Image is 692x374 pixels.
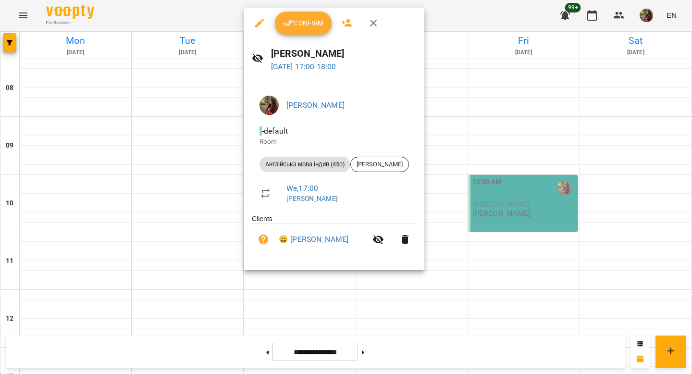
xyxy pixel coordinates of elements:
a: 😀 [PERSON_NAME] [279,234,348,245]
ul: Clients [252,214,417,259]
a: We , 17:00 [286,184,318,193]
img: e07efb92dffdd3394782f635bb1f4ca0.jpg [259,96,279,115]
button: Confirm [275,12,332,35]
p: Room [259,137,409,147]
span: Англійська мова індив (450) [259,160,350,169]
a: [PERSON_NAME] [286,100,345,110]
span: - default [259,126,290,136]
span: [PERSON_NAME] [351,160,408,169]
a: [DATE] 17:00-18:00 [271,62,336,71]
span: Confirm [283,17,324,29]
button: Unpaid. Bill the attendance? [252,228,275,251]
h6: [PERSON_NAME] [271,46,417,61]
a: [PERSON_NAME] [286,195,338,202]
div: [PERSON_NAME] [350,157,409,172]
